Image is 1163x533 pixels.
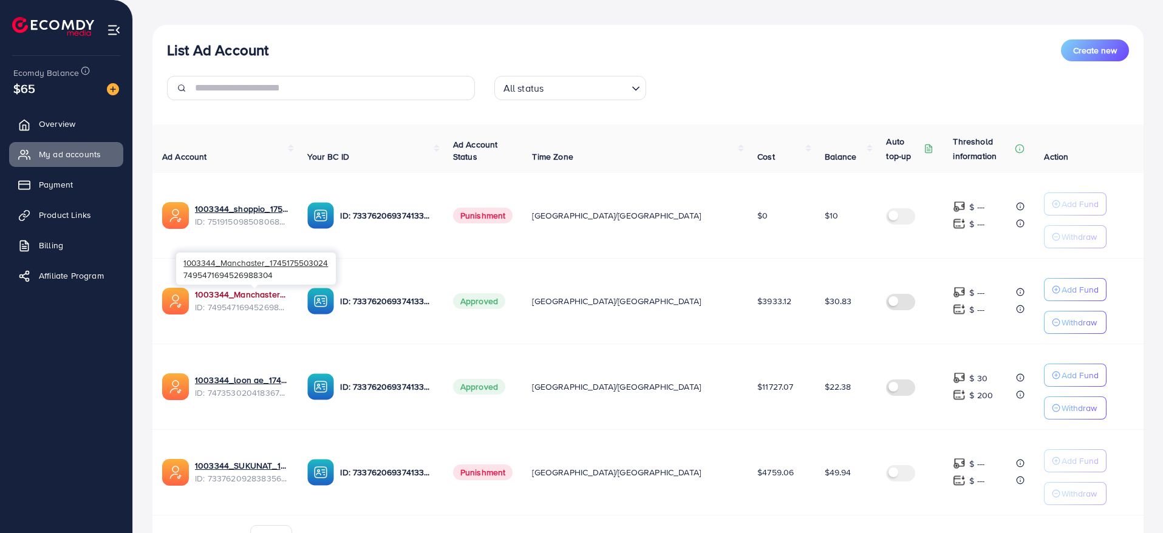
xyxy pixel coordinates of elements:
[39,148,101,160] span: My ad accounts
[183,257,328,268] span: 1003344_Manchaster_1745175503024
[307,288,334,314] img: ic-ba-acc.ded83a64.svg
[532,466,701,478] span: [GEOGRAPHIC_DATA]/[GEOGRAPHIC_DATA]
[547,77,626,97] input: Search for option
[453,464,513,480] span: Punishment
[453,379,505,395] span: Approved
[307,459,334,486] img: ic-ba-acc.ded83a64.svg
[953,389,966,401] img: top-up amount
[532,381,701,393] span: [GEOGRAPHIC_DATA]/[GEOGRAPHIC_DATA]
[39,178,73,191] span: Payment
[825,466,851,478] span: $49.94
[195,203,288,215] a: 1003344_shoppio_1750688962312
[1044,311,1107,334] button: Withdraw
[453,138,498,163] span: Ad Account Status
[9,142,123,166] a: My ad accounts
[39,209,91,221] span: Product Links
[953,303,966,316] img: top-up amount
[757,381,793,393] span: $11727.07
[453,208,513,223] span: Punishment
[501,80,547,97] span: All status
[340,465,433,480] p: ID: 7337620693741338625
[1044,364,1107,387] button: Add Fund
[757,209,768,222] span: $0
[307,373,334,400] img: ic-ba-acc.ded83a64.svg
[494,76,646,100] div: Search for option
[532,295,701,307] span: [GEOGRAPHIC_DATA]/[GEOGRAPHIC_DATA]
[757,466,794,478] span: $4759.06
[1062,229,1097,244] p: Withdraw
[1062,401,1097,415] p: Withdraw
[1062,197,1099,211] p: Add Fund
[195,216,288,228] span: ID: 7519150985080684551
[453,293,505,309] span: Approved
[195,460,288,484] div: <span class='underline'>1003344_SUKUNAT_1708423019062</span></br>7337620928383565826
[532,151,573,163] span: Time Zone
[107,83,119,95] img: image
[195,387,288,399] span: ID: 7473530204183674896
[162,459,189,486] img: ic-ads-acc.e4c84228.svg
[1061,39,1129,61] button: Create new
[9,112,123,136] a: Overview
[953,457,966,470] img: top-up amount
[307,151,349,163] span: Your BC ID
[1062,368,1099,382] p: Add Fund
[969,474,984,488] p: $ ---
[953,134,1012,163] p: Threshold information
[195,288,288,300] a: 1003344_Manchaster_1745175503024
[195,472,288,484] span: ID: 7337620928383565826
[969,457,984,471] p: $ ---
[1073,44,1117,56] span: Create new
[886,134,921,163] p: Auto top-up
[969,388,993,402] p: $ 200
[195,374,288,386] a: 1003344_loon ae_1740066863007
[9,263,123,288] a: Affiliate Program
[953,286,966,299] img: top-up amount
[1044,192,1107,216] button: Add Fund
[969,217,984,231] p: $ ---
[162,288,189,314] img: ic-ads-acc.e4c84228.svg
[1044,449,1107,472] button: Add Fund
[953,217,966,230] img: top-up amount
[1044,225,1107,248] button: Withdraw
[953,474,966,487] img: top-up amount
[1062,453,1099,468] p: Add Fund
[195,460,288,472] a: 1003344_SUKUNAT_1708423019062
[1044,278,1107,301] button: Add Fund
[13,67,79,79] span: Ecomdy Balance
[953,200,966,213] img: top-up amount
[162,373,189,400] img: ic-ads-acc.e4c84228.svg
[12,75,37,102] span: $65
[1062,315,1097,330] p: Withdraw
[340,379,433,394] p: ID: 7337620693741338625
[39,239,63,251] span: Billing
[340,294,433,308] p: ID: 7337620693741338625
[12,17,94,36] img: logo
[195,203,288,228] div: <span class='underline'>1003344_shoppio_1750688962312</span></br>7519150985080684551
[969,200,984,214] p: $ ---
[953,372,966,384] img: top-up amount
[1044,396,1107,419] button: Withdraw
[825,295,852,307] span: $30.83
[825,209,838,222] span: $10
[1111,478,1154,524] iframe: Chat
[825,151,857,163] span: Balance
[1044,151,1068,163] span: Action
[825,381,851,393] span: $22.38
[1044,482,1107,505] button: Withdraw
[9,233,123,257] a: Billing
[107,23,121,37] img: menu
[176,253,336,285] div: 7495471694526988304
[195,301,288,313] span: ID: 7495471694526988304
[39,118,75,130] span: Overview
[757,151,775,163] span: Cost
[9,203,123,227] a: Product Links
[167,41,268,59] h3: List Ad Account
[532,209,701,222] span: [GEOGRAPHIC_DATA]/[GEOGRAPHIC_DATA]
[340,208,433,223] p: ID: 7337620693741338625
[1062,486,1097,501] p: Withdraw
[162,151,207,163] span: Ad Account
[9,172,123,197] a: Payment
[39,270,104,282] span: Affiliate Program
[969,285,984,300] p: $ ---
